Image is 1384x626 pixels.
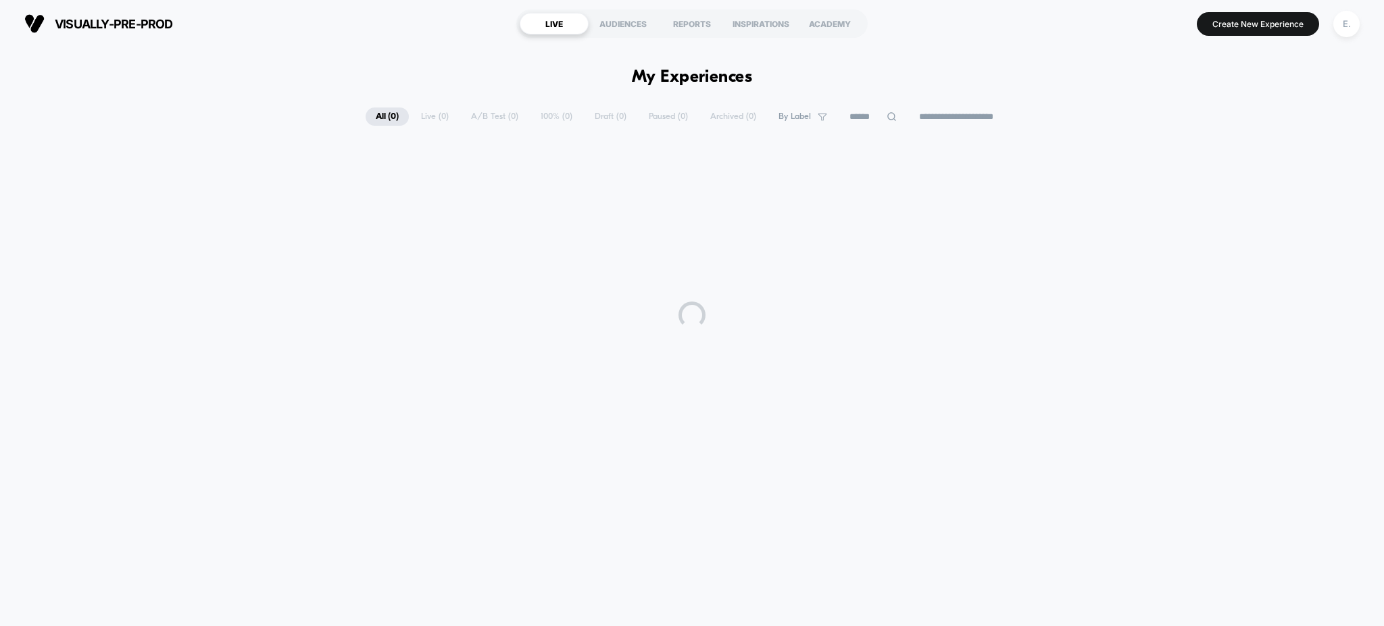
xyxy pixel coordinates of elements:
button: E. [1329,10,1364,38]
button: Create New Experience [1197,12,1319,36]
div: LIVE [520,13,589,34]
img: Visually logo [24,14,45,34]
div: E. [1333,11,1360,37]
span: visually-pre-prod [55,17,173,31]
div: INSPIRATIONS [726,13,795,34]
div: AUDIENCES [589,13,658,34]
button: visually-pre-prod [20,13,177,34]
div: REPORTS [658,13,726,34]
h1: My Experiences [632,68,753,87]
span: By Label [778,112,811,122]
div: ACADEMY [795,13,864,34]
span: All ( 0 ) [366,107,409,126]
